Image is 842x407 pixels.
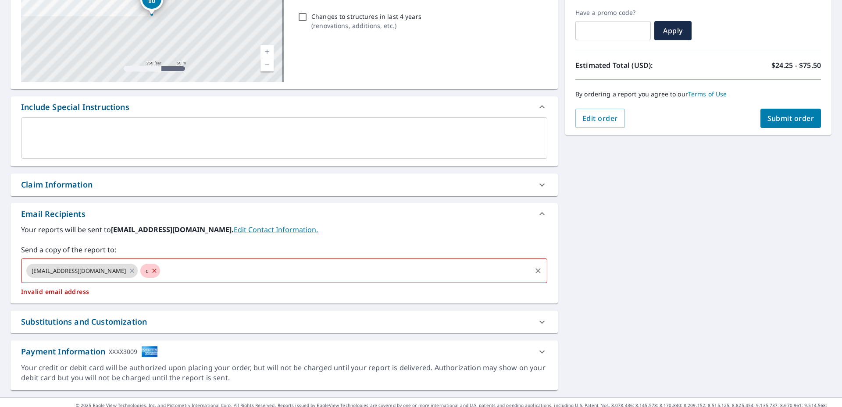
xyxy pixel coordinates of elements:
[21,346,158,357] div: Payment Information
[260,58,274,71] a: Current Level 17, Zoom Out
[26,267,131,275] span: [EMAIL_ADDRESS][DOMAIN_NAME]
[771,60,821,71] p: $24.25 - $75.50
[140,267,153,275] span: c
[311,12,421,21] p: Changes to structures in last 4 years
[21,316,147,328] div: Substitutions and Customization
[575,90,821,98] p: By ordering a report you agree to our
[311,21,421,30] p: ( renovations, additions, etc. )
[21,224,547,235] label: Your reports will be sent to
[21,208,86,220] div: Email Recipients
[11,96,558,117] div: Include Special Instructions
[140,264,160,278] div: c
[654,21,692,40] button: Apply
[109,346,137,357] div: XXXX3009
[767,113,814,123] span: Submit order
[575,60,698,71] p: Estimated Total (USD):
[11,173,558,196] div: Claim Information
[141,346,158,357] img: cardImage
[575,9,651,17] label: Have a promo code?
[11,203,558,224] div: Email Recipients
[532,265,544,277] button: Clear
[760,109,821,128] button: Submit order
[11,311,558,333] div: Substitutions and Customization
[21,363,547,383] div: Your credit or debit card will be authorized upon placing your order, but will not be charged unt...
[11,340,558,363] div: Payment InformationXXXX3009cardImage
[688,90,727,98] a: Terms of Use
[21,179,93,191] div: Claim Information
[21,101,129,113] div: Include Special Instructions
[575,109,625,128] button: Edit order
[582,113,618,123] span: Edit order
[260,45,274,58] a: Current Level 17, Zoom In
[21,244,547,255] label: Send a copy of the report to:
[661,26,685,35] span: Apply
[26,264,138,278] div: [EMAIL_ADDRESS][DOMAIN_NAME]
[111,225,234,234] b: [EMAIL_ADDRESS][DOMAIN_NAME].
[21,288,547,296] p: Invalid email address
[234,225,318,234] a: EditContactInfo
